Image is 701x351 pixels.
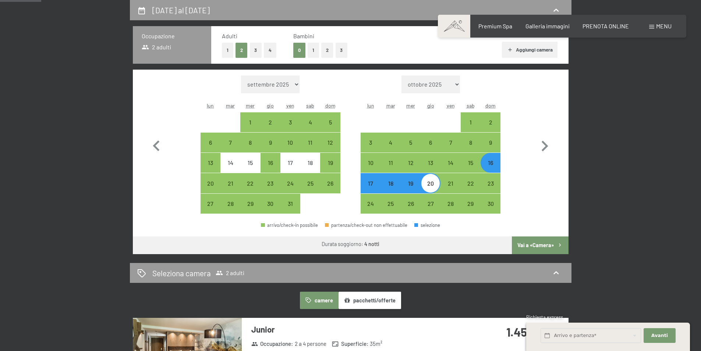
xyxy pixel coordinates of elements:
[421,180,440,199] div: 20
[401,153,421,173] div: Wed Nov 12 2025
[220,194,240,214] div: Tue Oct 28 2025
[441,180,460,199] div: 21
[300,173,320,193] div: Sat Oct 25 2025
[361,153,380,173] div: arrivo/check-in possibile
[250,43,262,58] button: 3
[421,133,440,152] div: arrivo/check-in possibile
[261,133,280,152] div: Thu Oct 09 2025
[220,153,240,173] div: Tue Oct 14 2025
[382,140,400,158] div: 4
[201,201,220,219] div: 27
[583,22,629,29] a: PRENOTA ONLINE
[401,180,420,199] div: 19
[364,241,379,247] b: 4 notti
[251,340,293,348] strong: Occupazione :
[201,173,220,193] div: Mon Oct 20 2025
[220,194,240,214] div: arrivo/check-in possibile
[481,173,500,193] div: Sun Nov 23 2025
[447,102,455,109] abbr: venerdì
[401,194,421,214] div: arrivo/check-in possibile
[461,112,481,132] div: arrivo/check-in possibile
[201,180,220,199] div: 20
[502,42,557,58] button: Aggiungi camera
[201,194,220,214] div: arrivo/check-in possibile
[406,102,415,109] abbr: mercoledì
[440,133,460,152] div: Fri Nov 07 2025
[300,292,338,309] button: camere
[467,102,475,109] abbr: sabato
[241,201,259,219] div: 29
[361,160,380,178] div: 10
[381,194,401,214] div: arrivo/check-in possibile
[221,180,240,199] div: 21
[461,173,481,193] div: arrivo/check-in possibile
[485,102,496,109] abbr: domenica
[382,180,400,199] div: 18
[241,180,259,199] div: 22
[361,173,380,193] div: arrivo/check-in possibile
[481,173,500,193] div: arrivo/check-in possibile
[240,173,260,193] div: Wed Oct 22 2025
[201,173,220,193] div: arrivo/check-in possibile
[336,43,348,58] button: 3
[142,32,202,40] h3: Occupazione
[221,160,240,178] div: 14
[240,153,260,173] div: Wed Oct 15 2025
[367,102,374,109] abbr: lunedì
[321,180,339,199] div: 26
[201,133,220,152] div: Mon Oct 06 2025
[320,173,340,193] div: Sun Oct 26 2025
[220,153,240,173] div: arrivo/check-in non effettuabile
[152,268,211,278] h2: Seleziona camera
[401,160,420,178] div: 12
[361,133,380,152] div: Mon Nov 03 2025
[381,133,401,152] div: arrivo/check-in possibile
[461,133,481,152] div: Sat Nov 08 2025
[280,153,300,173] div: Fri Oct 17 2025
[280,194,300,214] div: Fri Oct 31 2025
[301,180,319,199] div: 25
[481,112,500,132] div: arrivo/check-in possibile
[300,173,320,193] div: arrivo/check-in possibile
[361,194,380,214] div: arrivo/check-in possibile
[421,194,440,214] div: arrivo/check-in possibile
[152,6,210,15] h2: [DATE] al [DATE]
[478,22,512,29] span: Premium Spa
[401,173,421,193] div: Wed Nov 19 2025
[339,292,401,309] button: pacchetti/offerte
[440,173,460,193] div: Fri Nov 21 2025
[216,269,244,277] span: 2 adulti
[361,153,380,173] div: Mon Nov 10 2025
[512,236,568,254] button: Vai a «Camera»
[382,201,400,219] div: 25
[281,180,300,199] div: 24
[381,173,401,193] div: arrivo/check-in possibile
[361,173,380,193] div: Mon Nov 17 2025
[240,153,260,173] div: arrivo/check-in non effettuabile
[421,173,440,193] div: arrivo/check-in possibile
[401,140,420,158] div: 5
[306,102,314,109] abbr: sabato
[281,201,300,219] div: 31
[300,133,320,152] div: Sat Oct 11 2025
[240,112,260,132] div: arrivo/check-in possibile
[280,153,300,173] div: arrivo/check-in non effettuabile
[261,112,280,132] div: Thu Oct 02 2025
[440,173,460,193] div: arrivo/check-in possibile
[320,133,340,152] div: arrivo/check-in possibile
[280,112,300,132] div: arrivo/check-in possibile
[322,241,379,248] div: Durata soggiorno:
[332,340,368,348] strong: Superficie :
[240,194,260,214] div: Wed Oct 29 2025
[440,194,460,214] div: Fri Nov 28 2025
[264,43,276,58] button: 4
[261,153,280,173] div: Thu Oct 16 2025
[281,119,300,138] div: 3
[207,102,214,109] abbr: lunedì
[280,173,300,193] div: arrivo/check-in possibile
[401,173,421,193] div: arrivo/check-in possibile
[220,173,240,193] div: Tue Oct 21 2025
[300,153,320,173] div: arrivo/check-in non effettuabile
[261,194,280,214] div: arrivo/check-in possibile
[651,332,668,339] span: Avanti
